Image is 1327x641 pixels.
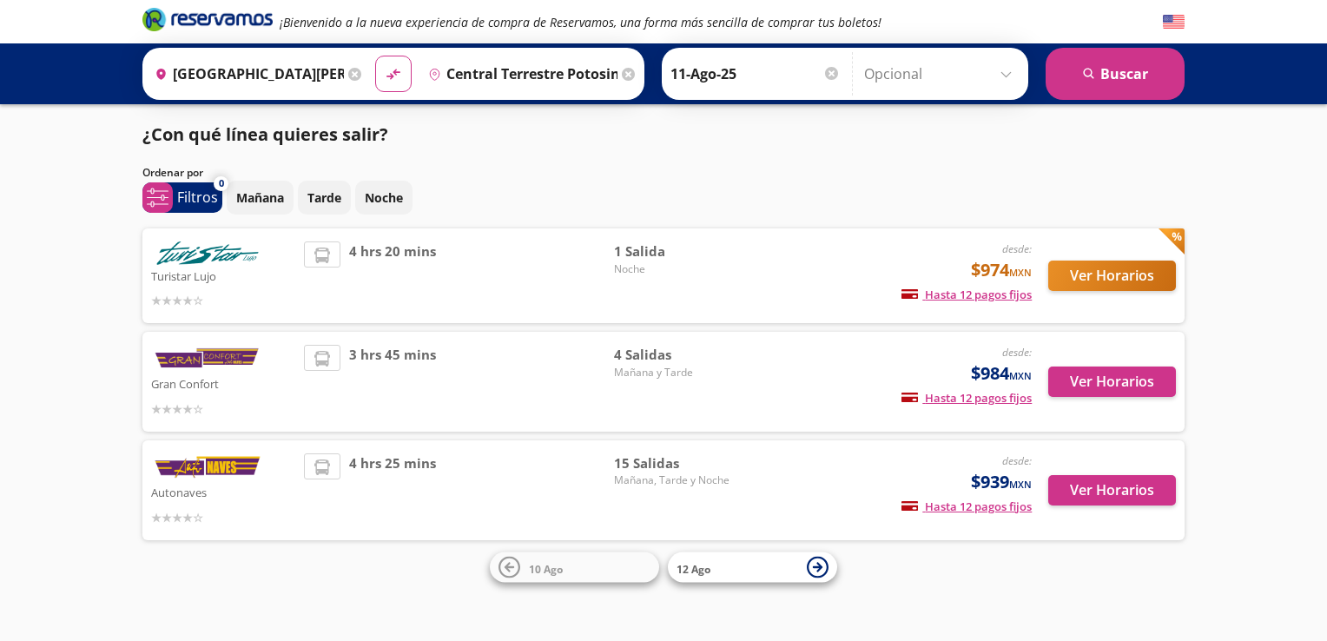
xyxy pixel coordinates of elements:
[901,390,1032,406] span: Hasta 12 pagos fijos
[349,453,436,527] span: 4 hrs 25 mins
[365,188,403,207] p: Noche
[864,52,1020,96] input: Opcional
[529,561,563,576] span: 10 Ago
[142,165,203,181] p: Ordenar por
[151,345,264,373] img: Gran Confort
[490,552,659,583] button: 10 Ago
[1048,475,1176,506] button: Ver Horarios
[971,257,1032,283] span: $974
[1002,241,1032,256] em: desde:
[971,469,1032,495] span: $939
[614,453,736,473] span: 15 Salidas
[971,360,1032,387] span: $984
[614,261,736,277] span: Noche
[901,287,1032,302] span: Hasta 12 pagos fijos
[1163,11,1185,33] button: English
[677,561,710,576] span: 12 Ago
[298,181,351,215] button: Tarde
[614,345,736,365] span: 4 Salidas
[349,241,436,310] span: 4 hrs 20 mins
[614,365,736,380] span: Mañana y Tarde
[1009,369,1032,382] small: MXN
[151,265,295,286] p: Turistar Lujo
[307,188,341,207] p: Tarde
[670,52,841,96] input: Elegir Fecha
[614,472,736,488] span: Mañana, Tarde y Noche
[142,122,388,148] p: ¿Con qué línea quieres salir?
[142,182,222,213] button: 0Filtros
[280,14,881,30] em: ¡Bienvenido a la nueva experiencia de compra de Reservamos, una forma más sencilla de comprar tus...
[1048,261,1176,291] button: Ver Horarios
[349,345,436,419] span: 3 hrs 45 mins
[151,481,295,502] p: Autonaves
[1009,478,1032,491] small: MXN
[177,187,218,208] p: Filtros
[1046,48,1185,100] button: Buscar
[148,52,344,96] input: Buscar Origen
[142,6,273,32] i: Brand Logo
[355,181,413,215] button: Noche
[421,52,617,96] input: Buscar Destino
[227,181,294,215] button: Mañana
[1002,453,1032,468] em: desde:
[668,552,837,583] button: 12 Ago
[142,6,273,37] a: Brand Logo
[151,373,295,393] p: Gran Confort
[236,188,284,207] p: Mañana
[614,241,736,261] span: 1 Salida
[219,176,224,191] span: 0
[1002,345,1032,360] em: desde:
[901,499,1032,514] span: Hasta 12 pagos fijos
[1048,367,1176,397] button: Ver Horarios
[151,241,264,265] img: Turistar Lujo
[151,453,264,481] img: Autonaves
[1009,266,1032,279] small: MXN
